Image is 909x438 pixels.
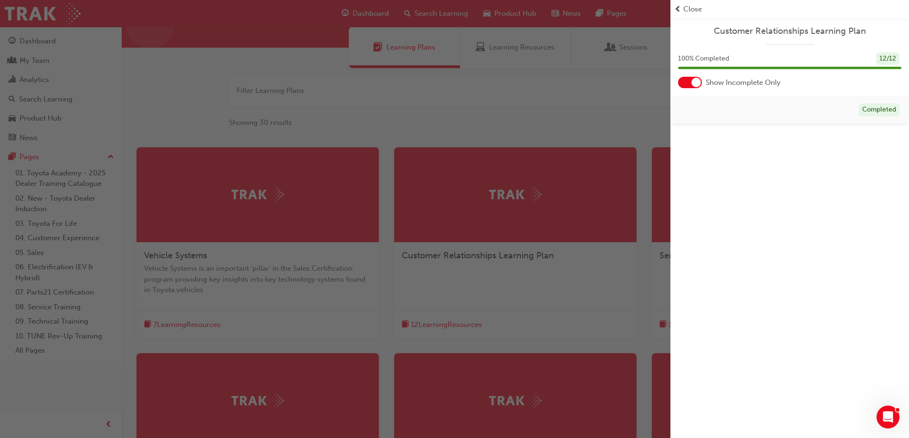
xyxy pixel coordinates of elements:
div: Completed [859,103,899,116]
span: Close [683,4,702,15]
a: Customer Relationships Learning Plan [678,26,901,37]
span: Show Incomplete Only [706,77,781,88]
span: 100 % Completed [678,53,729,64]
iframe: Intercom live chat [877,406,899,428]
button: prev-iconClose [674,4,905,15]
span: prev-icon [674,4,681,15]
div: 12 / 12 [876,52,899,65]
